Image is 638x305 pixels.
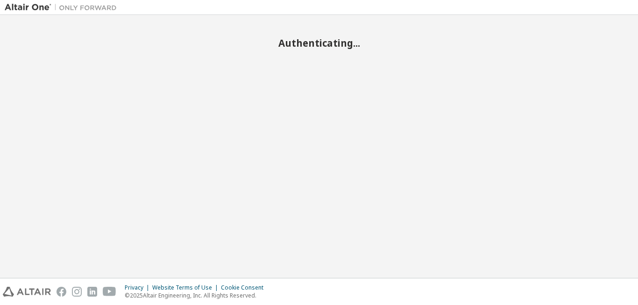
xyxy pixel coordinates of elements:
p: © 2025 Altair Engineering, Inc. All Rights Reserved. [125,291,269,299]
div: Website Terms of Use [152,284,221,291]
div: Privacy [125,284,152,291]
img: Altair One [5,3,121,12]
img: altair_logo.svg [3,287,51,297]
img: instagram.svg [72,287,82,297]
div: Cookie Consent [221,284,269,291]
img: facebook.svg [57,287,66,297]
img: linkedin.svg [87,287,97,297]
h2: Authenticating... [5,37,633,49]
img: youtube.svg [103,287,116,297]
